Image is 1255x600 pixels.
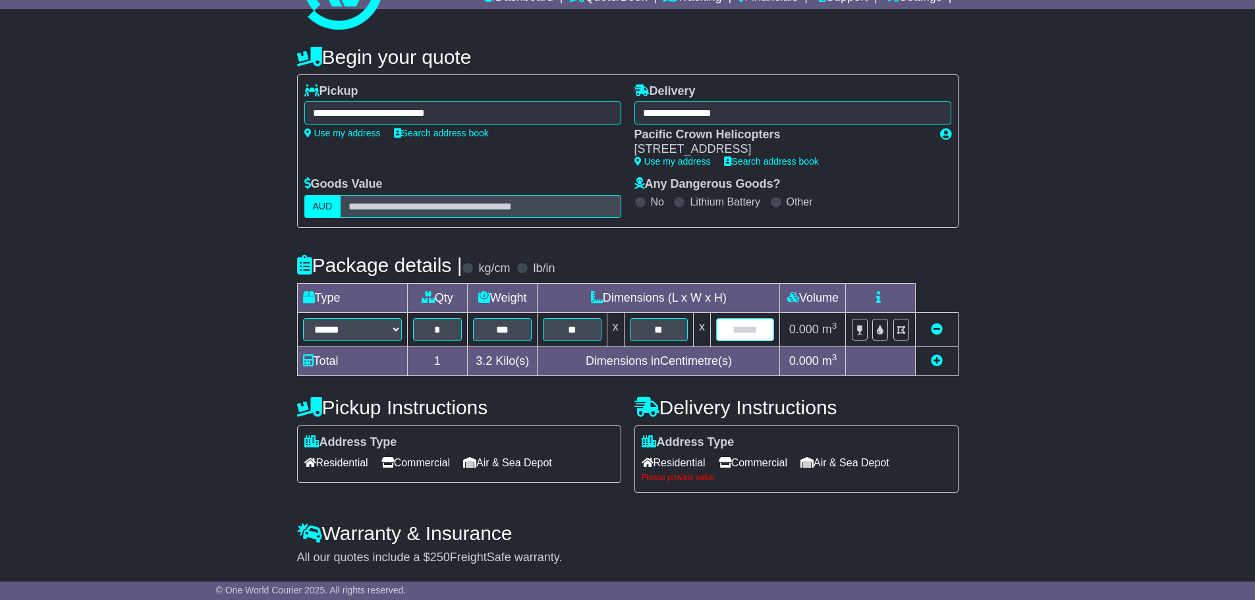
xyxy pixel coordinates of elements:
span: Air & Sea Depot [800,452,889,473]
label: Delivery [634,84,696,99]
td: Dimensions (L x W x H) [538,283,780,312]
span: 0.000 [789,323,819,336]
h4: Begin your quote [297,46,959,68]
span: Commercial [719,452,787,473]
td: Volume [780,283,846,312]
td: Weight [468,283,538,312]
td: Dimensions in Centimetre(s) [538,346,780,375]
span: Residential [642,452,706,473]
label: No [651,196,664,208]
span: © One World Courier 2025. All rights reserved. [216,585,406,595]
td: 1 [407,346,468,375]
a: Remove this item [931,323,943,336]
td: Kilo(s) [468,346,538,375]
label: Any Dangerous Goods? [634,177,781,192]
label: Lithium Battery [690,196,760,208]
div: [STREET_ADDRESS] [634,142,927,157]
span: Commercial [381,452,450,473]
span: Air & Sea Depot [463,452,552,473]
label: Address Type [304,435,397,450]
td: Type [297,283,407,312]
a: Search address book [394,128,489,138]
div: Pacific Crown Helicopters [634,128,927,142]
td: Qty [407,283,468,312]
td: Total [297,346,407,375]
label: Address Type [642,435,735,450]
h4: Package details | [297,254,462,276]
a: Use my address [304,128,381,138]
label: lb/in [533,261,555,276]
label: Pickup [304,84,358,99]
a: Use my address [634,156,711,167]
td: x [694,312,711,346]
h4: Pickup Instructions [297,396,621,418]
label: Goods Value [304,177,383,192]
label: AUD [304,195,341,218]
span: 3.2 [476,354,492,368]
div: All our quotes include a $ FreightSafe warranty. [297,551,959,565]
span: m [822,354,837,368]
span: m [822,323,837,336]
a: Add new item [931,354,943,368]
label: Other [787,196,813,208]
span: Residential [304,452,368,473]
div: Please provide value [642,473,951,482]
a: Search address book [724,156,819,167]
h4: Delivery Instructions [634,396,959,418]
span: 0.000 [789,354,819,368]
td: x [607,312,624,346]
sup: 3 [832,321,837,331]
label: kg/cm [478,261,510,276]
span: 250 [430,551,450,564]
sup: 3 [832,352,837,362]
h4: Warranty & Insurance [297,522,959,544]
